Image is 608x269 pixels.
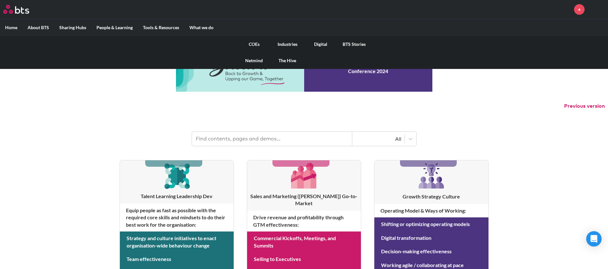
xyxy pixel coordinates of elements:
h3: Talent Learning Leadership Dev [120,193,234,200]
label: Tools & Resources [138,19,184,36]
h4: Equip people as fast as possible with the required core skills and mindsets to do their best work... [120,204,234,231]
a: Profile [589,2,605,17]
div: Open Intercom Messenger [586,231,602,247]
h4: Drive revenue and profitability through GTM effectiveness : [247,211,361,231]
img: Andre Ribeiro [589,2,605,17]
img: [object Object] [289,160,319,191]
div: All [355,135,401,142]
img: [object Object] [162,160,192,191]
a: + [574,4,585,15]
img: BTS Logo [3,5,29,14]
input: Find contents, pages and demos... [192,132,352,146]
h4: Operating Model & Ways of Working : [374,204,488,217]
label: About BTS [22,19,54,36]
button: Previous version [564,103,605,110]
label: Sharing Hubs [54,19,91,36]
label: People & Learning [91,19,138,36]
a: Go home [3,5,41,14]
img: [object Object] [416,160,447,191]
label: What we do [184,19,219,36]
h3: Sales and Marketing ([PERSON_NAME]) Go-to-Market [247,193,361,207]
h3: Growth Strategy Culture [374,193,488,200]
